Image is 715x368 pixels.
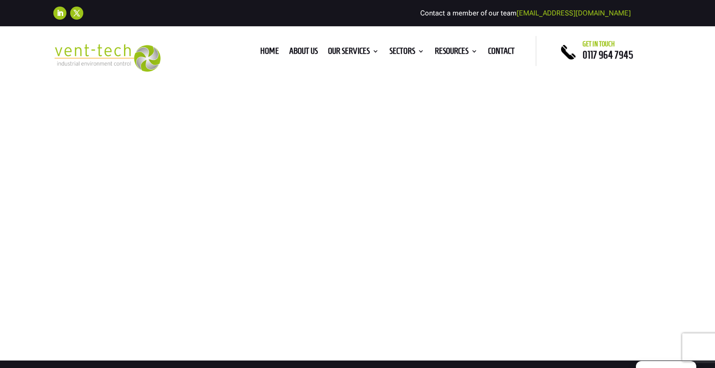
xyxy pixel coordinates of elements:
[260,48,279,58] a: Home
[53,7,66,20] a: Follow on LinkedIn
[289,48,318,58] a: About us
[517,9,631,17] a: [EMAIL_ADDRESS][DOMAIN_NAME]
[583,49,633,60] a: 0117 964 7945
[328,48,379,58] a: Our Services
[70,7,83,20] a: Follow on X
[435,48,478,58] a: Resources
[53,44,161,72] img: 2023-09-27T08_35_16.549ZVENT-TECH---Clear-background
[420,9,631,17] span: Contact a member of our team
[583,40,615,48] span: Get in touch
[488,48,515,58] a: Contact
[389,48,424,58] a: Sectors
